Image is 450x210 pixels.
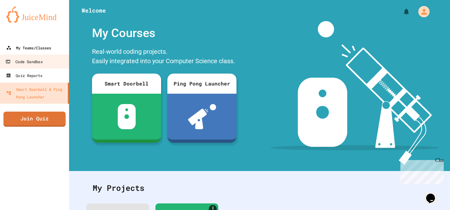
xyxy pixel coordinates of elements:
[412,4,431,19] div: My Account
[118,104,136,129] img: sdb-white.svg
[89,21,240,45] div: My Courses
[6,86,65,101] div: Smart Doorbell & Ping Pong Launcher
[271,21,439,165] img: banner-image-my-projects.png
[92,74,161,94] div: Smart Doorbell
[6,44,51,52] div: My Teams/Classes
[167,74,236,94] div: Ping Pong Launcher
[89,45,240,69] div: Real-world coding projects. Easily integrated into your Computer Science class.
[3,112,66,127] a: Join Quiz
[3,3,43,40] div: Chat with us now!Close
[86,176,433,200] div: My Projects
[391,6,412,17] div: My Notifications
[6,6,63,23] img: logo-orange.svg
[188,104,216,129] img: ppl-with-ball.png
[398,157,444,184] iframe: chat widget
[424,185,444,204] iframe: chat widget
[5,58,42,66] div: Code Sandbox
[6,72,42,79] div: Quiz Reports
